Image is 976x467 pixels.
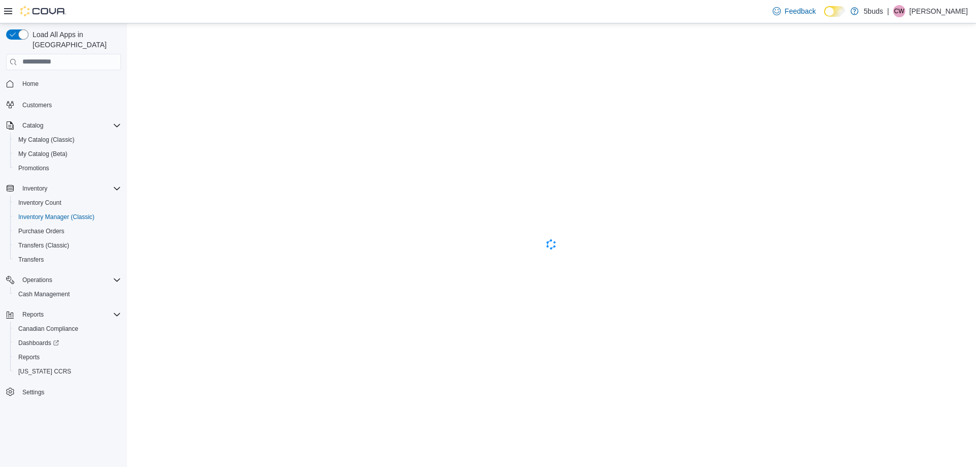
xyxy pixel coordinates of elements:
[14,323,121,335] span: Canadian Compliance
[14,211,99,223] a: Inventory Manager (Classic)
[22,310,44,319] span: Reports
[18,98,121,111] span: Customers
[2,118,125,133] button: Catalog
[18,119,121,132] span: Catalog
[18,308,48,321] button: Reports
[2,97,125,112] button: Customers
[14,351,44,363] a: Reports
[10,133,125,147] button: My Catalog (Classic)
[14,365,75,378] a: [US_STATE] CCRS
[14,254,121,266] span: Transfers
[14,134,121,146] span: My Catalog (Classic)
[18,213,95,221] span: Inventory Manager (Classic)
[2,181,125,196] button: Inventory
[22,276,52,284] span: Operations
[10,210,125,224] button: Inventory Manager (Classic)
[2,76,125,91] button: Home
[10,287,125,301] button: Cash Management
[18,77,121,90] span: Home
[18,227,65,235] span: Purchase Orders
[18,182,51,195] button: Inventory
[18,367,71,376] span: [US_STATE] CCRS
[14,148,72,160] a: My Catalog (Beta)
[18,241,69,250] span: Transfers (Classic)
[14,288,121,300] span: Cash Management
[18,164,49,172] span: Promotions
[2,385,125,399] button: Settings
[18,199,62,207] span: Inventory Count
[785,6,816,16] span: Feedback
[18,325,78,333] span: Canadian Compliance
[18,339,59,347] span: Dashboards
[2,273,125,287] button: Operations
[22,388,44,396] span: Settings
[14,211,121,223] span: Inventory Manager (Classic)
[18,353,40,361] span: Reports
[14,225,121,237] span: Purchase Orders
[18,99,56,111] a: Customers
[14,323,82,335] a: Canadian Compliance
[18,274,56,286] button: Operations
[18,150,68,158] span: My Catalog (Beta)
[18,308,121,321] span: Reports
[18,256,44,264] span: Transfers
[10,350,125,364] button: Reports
[22,184,47,193] span: Inventory
[14,337,121,349] span: Dashboards
[10,147,125,161] button: My Catalog (Beta)
[909,5,968,17] p: [PERSON_NAME]
[14,197,66,209] a: Inventory Count
[769,1,820,21] a: Feedback
[10,224,125,238] button: Purchase Orders
[14,365,121,378] span: Washington CCRS
[10,364,125,379] button: [US_STATE] CCRS
[18,78,43,90] a: Home
[10,238,125,253] button: Transfers (Classic)
[18,274,121,286] span: Operations
[14,351,121,363] span: Reports
[20,6,66,16] img: Cova
[18,119,47,132] button: Catalog
[28,29,121,50] span: Load All Apps in [GEOGRAPHIC_DATA]
[18,386,121,398] span: Settings
[893,5,905,17] div: Courtney White
[14,162,53,174] a: Promotions
[18,386,48,398] a: Settings
[18,136,75,144] span: My Catalog (Classic)
[18,290,70,298] span: Cash Management
[10,161,125,175] button: Promotions
[14,239,121,252] span: Transfers (Classic)
[22,80,39,88] span: Home
[10,196,125,210] button: Inventory Count
[14,288,74,300] a: Cash Management
[14,134,79,146] a: My Catalog (Classic)
[22,101,52,109] span: Customers
[6,72,121,426] nav: Complex example
[2,307,125,322] button: Reports
[22,121,43,130] span: Catalog
[894,5,904,17] span: CW
[14,225,69,237] a: Purchase Orders
[14,162,121,174] span: Promotions
[18,182,121,195] span: Inventory
[824,6,845,17] input: Dark Mode
[14,197,121,209] span: Inventory Count
[14,337,63,349] a: Dashboards
[10,322,125,336] button: Canadian Compliance
[10,336,125,350] a: Dashboards
[14,254,48,266] a: Transfers
[14,239,73,252] a: Transfers (Classic)
[14,148,121,160] span: My Catalog (Beta)
[10,253,125,267] button: Transfers
[864,5,883,17] p: 5buds
[887,5,889,17] p: |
